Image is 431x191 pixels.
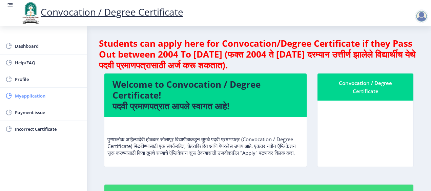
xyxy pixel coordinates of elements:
img: logo [20,1,41,24]
h4: Welcome to Convocation / Degree Certificate! पदवी प्रमाणपत्रात आपले स्वागत आहे! [112,79,299,111]
a: Convocation / Degree Certificate [20,5,183,18]
span: Help/FAQ [15,59,81,67]
span: Dashboard [15,42,81,50]
div: Convocation / Degree Certificate [326,79,405,95]
p: पुण्यश्लोक अहिल्यादेवी होळकर सोलापूर विद्यापीठाकडून तुमचे पदवी प्रमाणपत्र (Convocation / Degree C... [107,122,304,156]
span: Profile [15,75,81,83]
span: Myapplication [15,92,81,100]
span: Payment issue [15,108,81,116]
h4: Students can apply here for Convocation/Degree Certificate if they Pass Out between 2004 To [DATE... [99,38,419,70]
span: Incorrect Certificate [15,125,81,133]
